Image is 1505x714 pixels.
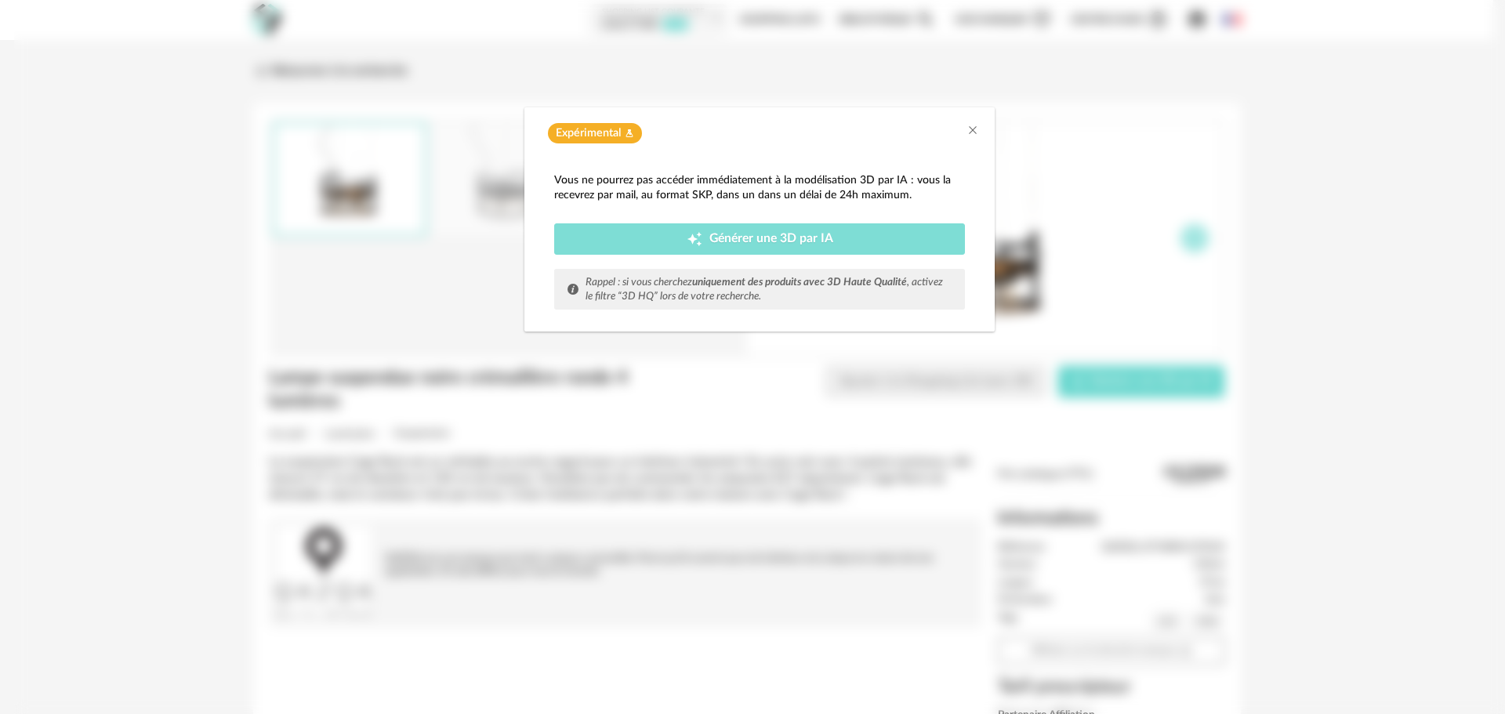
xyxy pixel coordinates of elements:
[692,277,907,288] b: uniquement des produits avec 3D Haute Qualité
[687,231,702,247] span: Creation icon
[586,277,943,302] em: Rappel : si vous cherchez , activez le filtre “3D HQ” lors de votre recherche.
[556,126,621,141] span: Expérimental
[554,223,965,255] button: Creation icon Générer une 3D par IA
[966,123,979,140] button: Close
[625,126,634,141] span: Flask icon
[524,107,995,332] div: dialog
[709,233,833,245] span: Générer une 3D par IA
[554,173,965,201] div: Vous ne pourrez pas accéder immédiatement à la modélisation 3D par IA : vous la recevrez par mail...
